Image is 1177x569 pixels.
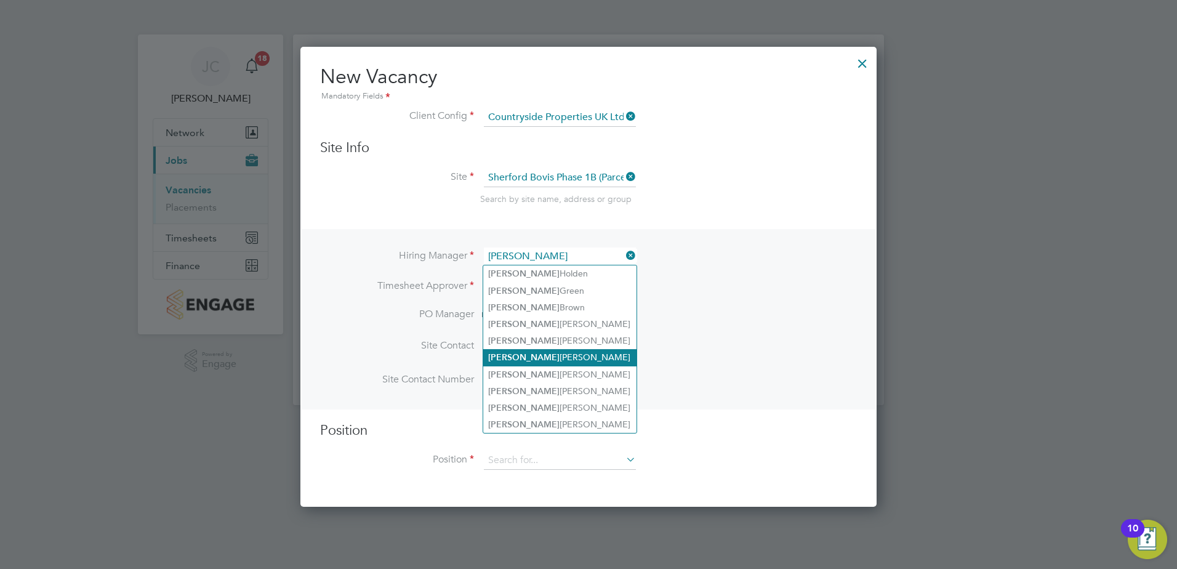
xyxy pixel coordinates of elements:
[320,90,857,103] div: Mandatory Fields
[320,249,474,262] label: Hiring Manager
[488,302,560,313] b: [PERSON_NAME]
[483,400,637,416] li: [PERSON_NAME]
[483,383,637,400] li: [PERSON_NAME]
[488,419,560,430] b: [PERSON_NAME]
[320,171,474,184] label: Site
[320,110,474,123] label: Client Config
[483,283,637,299] li: Green
[481,308,496,320] span: n/a
[484,169,636,187] input: Search for...
[1127,528,1138,544] div: 10
[488,336,560,346] b: [PERSON_NAME]
[320,280,474,293] label: Timesheet Approver
[488,352,560,363] b: [PERSON_NAME]
[488,286,560,296] b: [PERSON_NAME]
[320,373,474,386] label: Site Contact Number
[480,193,632,204] span: Search by site name, address or group
[320,422,857,440] h3: Position
[1128,520,1167,559] button: Open Resource Center, 10 new notifications
[483,333,637,349] li: [PERSON_NAME]
[483,366,637,383] li: [PERSON_NAME]
[488,386,560,397] b: [PERSON_NAME]
[484,451,636,470] input: Search for...
[483,416,637,433] li: [PERSON_NAME]
[483,349,637,366] li: [PERSON_NAME]
[320,64,857,103] h2: New Vacancy
[483,316,637,333] li: [PERSON_NAME]
[488,403,560,413] b: [PERSON_NAME]
[320,308,474,321] label: PO Manager
[484,108,636,127] input: Search for...
[483,265,637,282] li: Holden
[484,248,636,265] input: Search for...
[488,319,560,329] b: [PERSON_NAME]
[320,139,857,157] h3: Site Info
[488,369,560,380] b: [PERSON_NAME]
[488,268,560,279] b: [PERSON_NAME]
[320,339,474,352] label: Site Contact
[483,299,637,316] li: Brown
[320,453,474,466] label: Position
